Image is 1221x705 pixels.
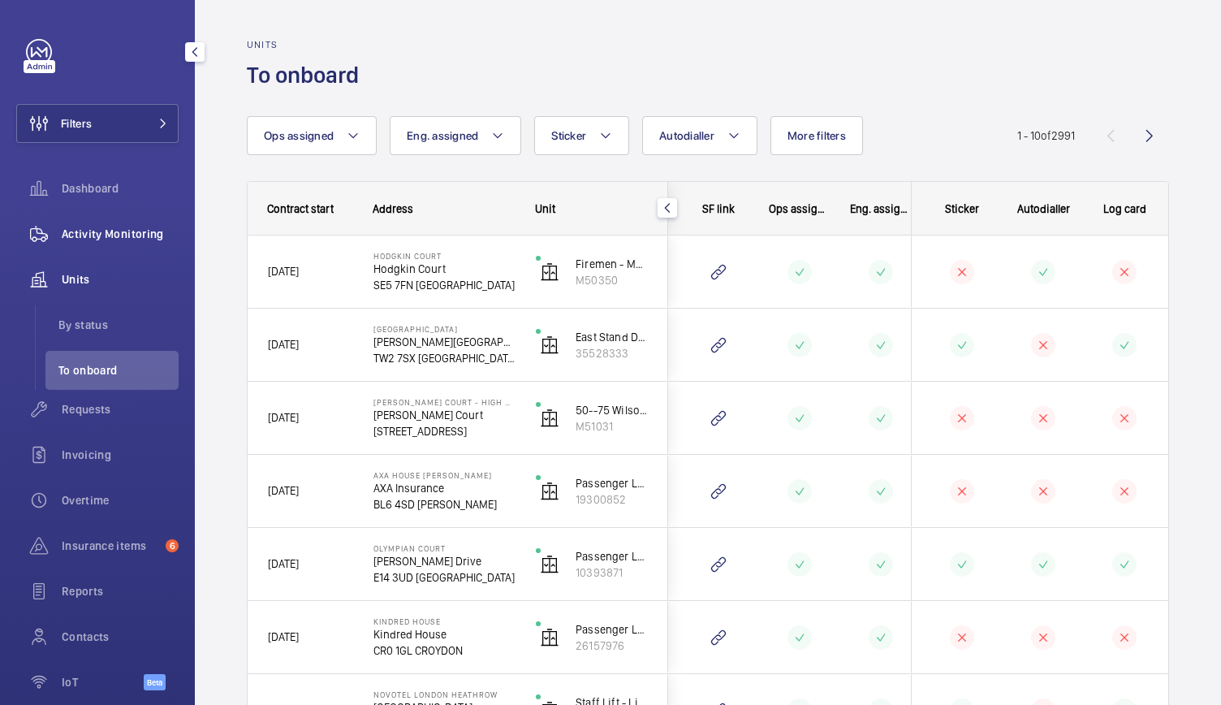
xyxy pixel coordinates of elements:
[373,407,515,423] p: [PERSON_NAME] Court
[576,475,648,491] p: Passenger Lift 1- SC21231 - LH
[945,202,979,215] span: Sticker
[576,548,648,564] p: Passenger Lift 1
[540,482,559,501] img: elevator.svg
[540,555,559,574] img: elevator.svg
[850,202,911,215] span: Eng. assigned
[576,256,648,272] p: Firemen - MRL Passenger Lift
[535,202,649,215] div: Unit
[373,642,515,659] p: CR0 1GL CROYDON
[770,116,863,155] button: More filters
[247,60,369,90] h1: To onboard
[62,401,179,417] span: Requests
[264,129,334,142] span: Ops assigned
[1017,202,1070,215] span: Autodialler
[540,409,559,428] img: elevator.svg
[769,202,831,215] span: Ops assigned
[166,539,179,552] span: 6
[540,628,559,647] img: elevator.svg
[1103,202,1146,215] span: Log card
[534,116,629,155] button: Sticker
[144,674,166,690] span: Beta
[62,583,179,599] span: Reports
[373,690,515,699] p: NOVOTEL LONDON HEATHROW
[576,329,648,345] p: East Stand DHL Passenger Lift (2FLR)
[16,104,179,143] button: Filters
[268,411,299,424] span: [DATE]
[373,261,515,277] p: Hodgkin Court
[642,116,757,155] button: Autodialler
[407,129,478,142] span: Eng. assigned
[659,129,714,142] span: Autodialler
[373,496,515,513] p: BL6 4SD [PERSON_NAME]
[62,629,179,645] span: Contacts
[268,484,299,497] span: [DATE]
[576,564,648,581] p: 10393871
[576,491,648,508] p: 19300852
[373,251,515,261] p: Hodgkin Court
[373,470,515,480] p: AXA House [PERSON_NAME]
[62,538,159,554] span: Insurance items
[373,334,515,350] p: [PERSON_NAME][GEOGRAPHIC_DATA]
[576,621,648,638] p: Passenger Lift 2
[551,129,586,142] span: Sticker
[373,553,515,569] p: [PERSON_NAME] Drive
[373,202,413,215] span: Address
[540,335,559,355] img: elevator.svg
[540,262,559,282] img: elevator.svg
[373,324,515,334] p: [GEOGRAPHIC_DATA]
[373,350,515,366] p: TW2 7SX [GEOGRAPHIC_DATA]
[373,397,515,407] p: [PERSON_NAME] Court - High Risk Building
[267,202,334,215] span: Contract start
[576,272,648,288] p: M50350
[62,447,179,463] span: Invoicing
[268,265,299,278] span: [DATE]
[58,362,179,378] span: To onboard
[268,630,299,643] span: [DATE]
[247,116,377,155] button: Ops assigned
[62,180,179,197] span: Dashboard
[1017,130,1075,141] span: 1 - 10 2991
[62,674,144,690] span: IoT
[1041,129,1051,142] span: of
[61,115,92,132] span: Filters
[373,543,515,553] p: Olympian Court
[373,277,515,293] p: SE5 7FN [GEOGRAPHIC_DATA]
[576,402,648,418] p: 50--75 Wilson Cour
[576,345,648,361] p: 35528333
[787,129,846,142] span: More filters
[58,317,179,333] span: By status
[576,638,648,654] p: 26157976
[268,338,299,351] span: [DATE]
[373,616,515,626] p: Kindred House
[390,116,521,155] button: Eng. assigned
[576,418,648,435] p: M51031
[702,202,735,215] span: SF link
[62,492,179,508] span: Overtime
[247,39,369,50] h2: Units
[62,271,179,288] span: Units
[373,423,515,439] p: [STREET_ADDRESS]
[62,226,179,242] span: Activity Monitoring
[373,626,515,642] p: Kindred House
[268,557,299,570] span: [DATE]
[373,480,515,496] p: AXA Insurance
[373,569,515,586] p: E14 3UD [GEOGRAPHIC_DATA]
